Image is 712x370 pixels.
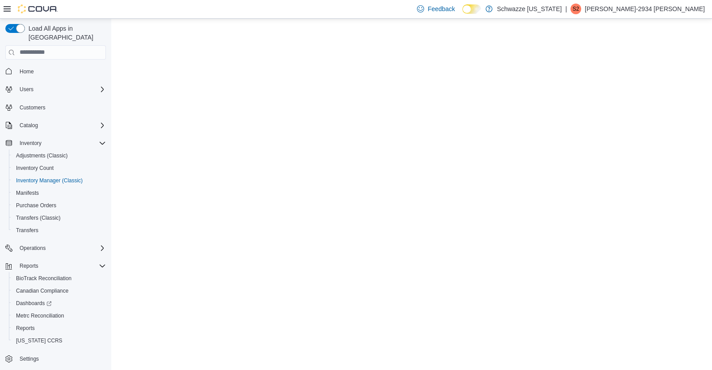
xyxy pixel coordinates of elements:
[20,262,38,269] span: Reports
[16,189,39,197] span: Manifests
[12,273,106,284] span: BioTrack Reconciliation
[12,298,106,309] span: Dashboards
[20,68,34,75] span: Home
[9,310,109,322] button: Metrc Reconciliation
[16,261,106,271] span: Reports
[12,200,60,211] a: Purchase Orders
[16,138,45,149] button: Inventory
[12,188,106,198] span: Manifests
[585,4,705,14] p: [PERSON_NAME]-2934 [PERSON_NAME]
[16,120,106,131] span: Catalog
[12,213,64,223] a: Transfers (Classic)
[12,273,75,284] a: BioTrack Reconciliation
[9,199,109,212] button: Purchase Orders
[16,337,62,344] span: [US_STATE] CCRS
[2,352,109,365] button: Settings
[570,4,581,14] div: Steven-2934 Fuentes
[12,225,42,236] a: Transfers
[12,323,106,334] span: Reports
[12,286,72,296] a: Canadian Compliance
[12,150,71,161] a: Adjustments (Classic)
[18,4,58,13] img: Cova
[2,65,109,78] button: Home
[12,286,106,296] span: Canadian Compliance
[16,84,37,95] button: Users
[16,243,106,253] span: Operations
[12,188,42,198] a: Manifests
[12,213,106,223] span: Transfers (Classic)
[428,4,455,13] span: Feedback
[12,298,55,309] a: Dashboards
[12,335,106,346] span: Washington CCRS
[20,122,38,129] span: Catalog
[16,214,61,221] span: Transfers (Classic)
[16,84,106,95] span: Users
[16,227,38,234] span: Transfers
[9,174,109,187] button: Inventory Manager (Classic)
[16,177,83,184] span: Inventory Manager (Classic)
[16,66,106,77] span: Home
[16,287,69,294] span: Canadian Compliance
[462,4,481,14] input: Dark Mode
[20,140,41,147] span: Inventory
[20,86,33,93] span: Users
[20,245,46,252] span: Operations
[12,150,106,161] span: Adjustments (Classic)
[16,165,54,172] span: Inventory Count
[2,137,109,149] button: Inventory
[12,175,106,186] span: Inventory Manager (Classic)
[9,212,109,224] button: Transfers (Classic)
[16,202,57,209] span: Purchase Orders
[9,224,109,237] button: Transfers
[497,4,562,14] p: Schwazze [US_STATE]
[16,325,35,332] span: Reports
[16,312,64,319] span: Metrc Reconciliation
[12,323,38,334] a: Reports
[20,355,39,362] span: Settings
[16,138,106,149] span: Inventory
[16,300,52,307] span: Dashboards
[573,4,579,14] span: S2
[16,102,106,113] span: Customers
[2,242,109,254] button: Operations
[2,101,109,114] button: Customers
[2,119,109,132] button: Catalog
[9,285,109,297] button: Canadian Compliance
[16,261,42,271] button: Reports
[16,66,37,77] a: Home
[9,322,109,334] button: Reports
[16,354,42,364] a: Settings
[25,24,106,42] span: Load All Apps in [GEOGRAPHIC_DATA]
[9,272,109,285] button: BioTrack Reconciliation
[16,275,72,282] span: BioTrack Reconciliation
[12,175,86,186] a: Inventory Manager (Classic)
[16,243,49,253] button: Operations
[9,187,109,199] button: Manifests
[16,152,68,159] span: Adjustments (Classic)
[16,102,49,113] a: Customers
[9,334,109,347] button: [US_STATE] CCRS
[16,120,41,131] button: Catalog
[9,149,109,162] button: Adjustments (Classic)
[2,83,109,96] button: Users
[2,260,109,272] button: Reports
[12,200,106,211] span: Purchase Orders
[12,225,106,236] span: Transfers
[12,310,68,321] a: Metrc Reconciliation
[12,335,66,346] a: [US_STATE] CCRS
[565,4,567,14] p: |
[12,310,106,321] span: Metrc Reconciliation
[16,353,106,364] span: Settings
[12,163,57,173] a: Inventory Count
[9,162,109,174] button: Inventory Count
[12,163,106,173] span: Inventory Count
[9,297,109,310] a: Dashboards
[20,104,45,111] span: Customers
